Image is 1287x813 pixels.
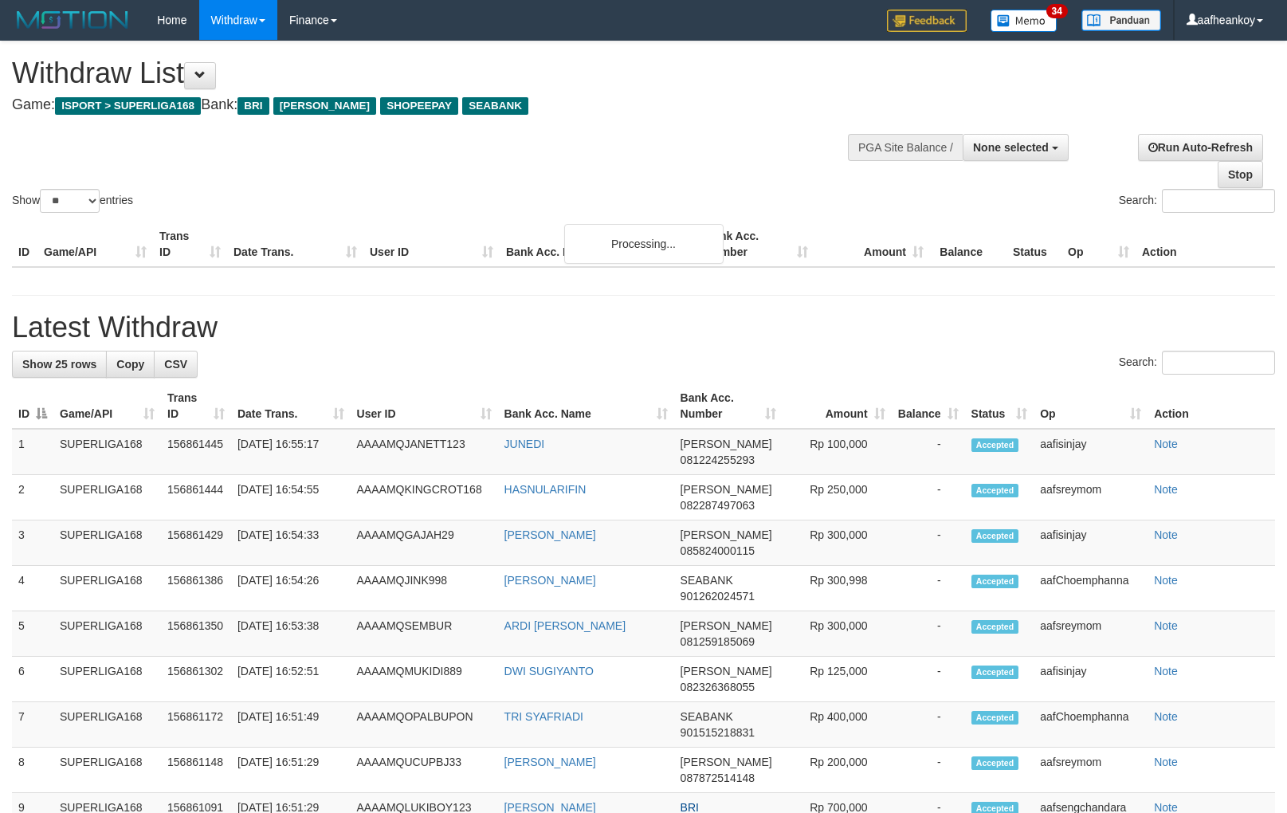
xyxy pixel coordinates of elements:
td: 156861302 [161,657,231,702]
td: Rp 250,000 [783,475,891,520]
td: 1 [12,429,53,475]
a: [PERSON_NAME] [504,574,596,587]
th: Op [1061,222,1136,267]
div: PGA Site Balance / [848,134,963,161]
a: Copy [106,351,155,378]
a: Note [1154,756,1178,768]
a: Note [1154,528,1178,541]
button: None selected [963,134,1069,161]
td: [DATE] 16:54:26 [231,566,351,611]
td: - [892,475,965,520]
th: User ID [363,222,500,267]
th: Bank Acc. Name: activate to sort column ascending [498,383,674,429]
td: [DATE] 16:53:38 [231,611,351,657]
span: SEABANK [681,710,733,723]
td: AAAAMQMUKIDI889 [351,657,498,702]
span: Copy 082326368055 to clipboard [681,681,755,693]
span: Copy 901262024571 to clipboard [681,590,755,603]
td: 8 [12,748,53,793]
td: 156861350 [161,611,231,657]
td: 3 [12,520,53,566]
a: Stop [1218,161,1263,188]
td: Rp 300,998 [783,566,891,611]
th: Bank Acc. Number: activate to sort column ascending [674,383,783,429]
td: 4 [12,566,53,611]
span: BRI [237,97,269,115]
td: Rp 200,000 [783,748,891,793]
a: Note [1154,619,1178,632]
th: Balance: activate to sort column ascending [892,383,965,429]
td: - [892,520,965,566]
td: SUPERLIGA168 [53,520,161,566]
td: AAAAMQKINGCROT168 [351,475,498,520]
td: AAAAMQJINK998 [351,566,498,611]
span: Copy 081224255293 to clipboard [681,454,755,466]
span: [PERSON_NAME] [681,438,772,450]
label: Search: [1119,189,1275,213]
td: aafChoemphanna [1034,702,1148,748]
span: [PERSON_NAME] [681,528,772,541]
span: Copy 085824000115 to clipboard [681,544,755,557]
span: Accepted [971,666,1019,679]
td: aafChoemphanna [1034,566,1148,611]
span: Copy [116,358,144,371]
th: Action [1136,222,1275,267]
th: Status: activate to sort column ascending [965,383,1034,429]
img: Feedback.jpg [887,10,967,32]
td: - [892,657,965,702]
input: Search: [1162,189,1275,213]
td: aafsreymom [1034,611,1148,657]
span: [PERSON_NAME] [681,665,772,677]
td: AAAAMQJANETT123 [351,429,498,475]
span: [PERSON_NAME] [681,756,772,768]
td: 6 [12,657,53,702]
th: Game/API: activate to sort column ascending [53,383,161,429]
td: - [892,566,965,611]
span: Copy 901515218831 to clipboard [681,726,755,739]
label: Search: [1119,351,1275,375]
th: Balance [930,222,1006,267]
a: CSV [154,351,198,378]
th: Trans ID: activate to sort column ascending [161,383,231,429]
span: [PERSON_NAME] [681,619,772,632]
span: Accepted [971,575,1019,588]
td: 7 [12,702,53,748]
td: 5 [12,611,53,657]
a: ARDI [PERSON_NAME] [504,619,626,632]
a: [PERSON_NAME] [504,528,596,541]
span: 34 [1046,4,1068,18]
td: aafisinjay [1034,520,1148,566]
span: None selected [973,141,1049,154]
span: Show 25 rows [22,358,96,371]
h1: Withdraw List [12,57,842,89]
a: [PERSON_NAME] [504,756,596,768]
th: Amount: activate to sort column ascending [783,383,891,429]
a: Note [1154,665,1178,677]
td: SUPERLIGA168 [53,702,161,748]
td: aafisinjay [1034,429,1148,475]
td: [DATE] 16:51:29 [231,748,351,793]
th: ID [12,222,37,267]
span: Copy 082287497063 to clipboard [681,499,755,512]
td: aafsreymom [1034,748,1148,793]
span: Accepted [971,484,1019,497]
td: 156861386 [161,566,231,611]
td: [DATE] 16:54:55 [231,475,351,520]
td: [DATE] 16:55:17 [231,429,351,475]
td: Rp 125,000 [783,657,891,702]
td: [DATE] 16:54:33 [231,520,351,566]
th: ID: activate to sort column descending [12,383,53,429]
a: Note [1154,574,1178,587]
th: Trans ID [153,222,227,267]
td: SUPERLIGA168 [53,429,161,475]
select: Showentries [40,189,100,213]
span: Accepted [971,529,1019,543]
td: [DATE] 16:52:51 [231,657,351,702]
th: Bank Acc. Name [500,222,699,267]
td: - [892,702,965,748]
th: Action [1148,383,1275,429]
a: Run Auto-Refresh [1138,134,1263,161]
a: DWI SUGIYANTO [504,665,594,677]
td: SUPERLIGA168 [53,566,161,611]
td: SUPERLIGA168 [53,611,161,657]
